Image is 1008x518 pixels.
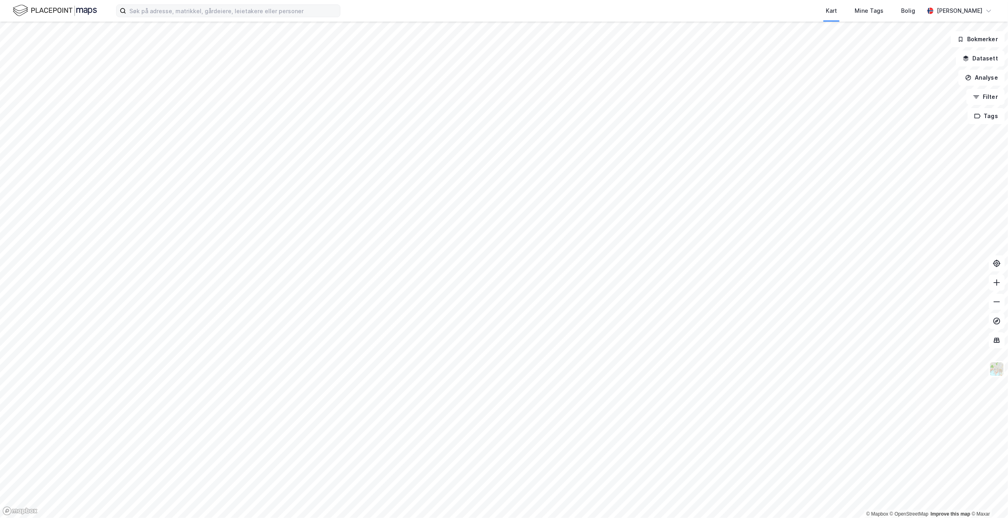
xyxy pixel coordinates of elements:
button: Tags [968,108,1005,124]
button: Bokmerker [951,31,1005,47]
a: OpenStreetMap [890,511,929,517]
img: logo.f888ab2527a4732fd821a326f86c7f29.svg [13,4,97,18]
a: Mapbox [866,511,888,517]
div: Mine Tags [855,6,883,16]
div: Kart [826,6,837,16]
div: [PERSON_NAME] [937,6,982,16]
div: Kontrollprogram for chat [968,480,1008,518]
img: Z [989,361,1004,377]
iframe: Chat Widget [968,480,1008,518]
button: Analyse [958,70,1005,86]
a: Mapbox homepage [2,506,38,516]
a: Improve this map [931,511,970,517]
button: Datasett [956,50,1005,66]
button: Filter [966,89,1005,105]
div: Bolig [901,6,915,16]
input: Søk på adresse, matrikkel, gårdeiere, leietakere eller personer [126,5,340,17]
